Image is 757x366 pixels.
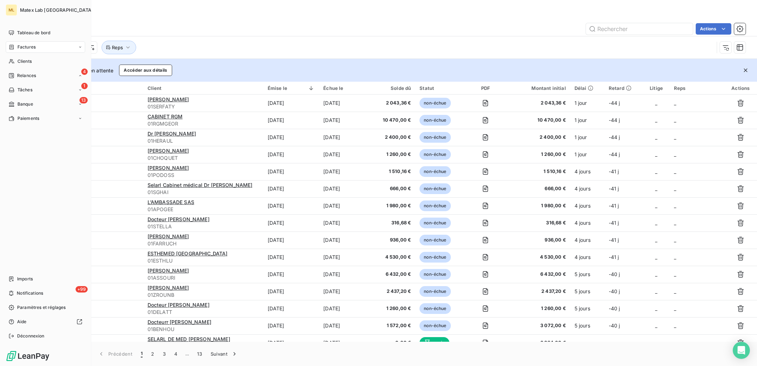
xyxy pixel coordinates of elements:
span: Paramètres et réglages [17,304,66,311]
div: Actions [728,85,753,91]
span: non-échue [419,132,450,143]
div: Émise le [268,85,315,91]
span: _ [674,168,676,174]
span: Clients [17,58,32,65]
span: Notifications [17,290,43,296]
td: [DATE] [263,266,319,283]
span: payée [419,337,449,349]
span: non-échue [419,218,450,228]
span: _ [655,340,657,346]
span: 4 530,00 € [374,254,411,261]
span: 1 [81,83,88,89]
span: -41 j [609,168,619,174]
span: 2 400,00 € [511,134,566,141]
span: 1 260,00 € [374,305,411,312]
span: Factures [17,44,36,50]
span: 666,00 € [374,185,411,192]
span: 2 437,20 € [511,288,566,295]
div: Montant initial [511,85,566,91]
span: L’AMBASSADE SAS [148,199,194,205]
span: -41 j [609,220,619,226]
button: Suivant [206,346,242,361]
span: -40 j [609,288,620,294]
span: Selarl Cabinet médical Dr [PERSON_NAME] [148,182,253,188]
span: _ [674,271,676,277]
span: _ [674,134,676,140]
span: _ [674,305,676,311]
span: 1 510,16 € [374,168,411,175]
span: non-échue [419,115,450,126]
span: 6 432,00 € [511,271,566,278]
button: 4 [170,346,181,361]
span: Docteur [PERSON_NAME] [148,302,210,308]
span: _ [674,151,676,157]
td: [DATE] [319,232,370,249]
span: 0,00 € [374,339,411,346]
span: _ [655,203,657,209]
td: -- [570,334,604,351]
span: Imports [17,276,33,282]
div: Client [148,85,259,91]
span: Matex Lab [GEOGRAPHIC_DATA] [20,7,93,13]
td: 5 jours [570,317,604,334]
span: 13 [79,97,88,103]
td: [DATE] [263,317,319,334]
td: [DATE] [263,112,319,129]
a: Aide [6,316,85,327]
span: Tableau de bord [17,30,50,36]
span: Aide [17,319,27,325]
span: 1 510,16 € [511,168,566,175]
td: [DATE] [319,334,370,351]
td: [DATE] [319,266,370,283]
span: 316,68 € [374,219,411,227]
div: Retard [609,85,639,91]
span: 316,68 € [511,219,566,227]
span: non-échue [419,149,450,160]
td: [DATE] [263,300,319,317]
td: [DATE] [263,232,319,249]
td: [DATE] [319,163,370,180]
span: non-échue [419,98,450,108]
span: Tâches [17,87,32,93]
div: Solde dû [374,85,411,91]
div: PDF [468,85,503,91]
span: 01APOGEE [148,206,259,213]
td: [DATE] [263,180,319,197]
span: 4 530,00 € [511,254,566,261]
span: 2 043,36 € [374,100,411,107]
td: 4 jours [570,214,604,232]
span: _ [674,203,676,209]
span: _ [655,168,657,174]
td: [DATE] [263,95,319,112]
span: … [181,348,193,360]
span: 2 400,00 € [374,134,411,141]
button: Précédent [93,346,137,361]
td: [DATE] [263,146,319,163]
span: -44 j [609,134,620,140]
td: [DATE] [263,197,319,214]
span: 1 980,00 € [511,202,566,209]
span: 01SERFATY [148,103,259,110]
span: [PERSON_NAME] [148,233,189,239]
span: Déconnexion [17,333,45,339]
span: _ [655,271,657,277]
span: 1 [141,350,143,357]
span: 4 [81,68,88,75]
button: Accéder aux détails [119,65,172,76]
span: -44 j [609,117,620,123]
span: [PERSON_NAME] [148,148,189,154]
span: 01FARRUCH [148,240,259,247]
span: 936,00 € [374,237,411,244]
td: 5 jours [570,266,604,283]
span: _ [674,340,676,346]
td: [DATE] [319,180,370,197]
td: 1 jour [570,129,604,146]
span: _ [674,237,676,243]
span: [PERSON_NAME] [148,268,189,274]
span: -40 j [609,271,620,277]
span: 936,00 € [511,237,566,244]
span: 1 980,00 € [374,202,411,209]
span: 01DELATT [148,309,259,316]
span: -41 j [609,185,619,192]
span: non-échue [419,166,450,177]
